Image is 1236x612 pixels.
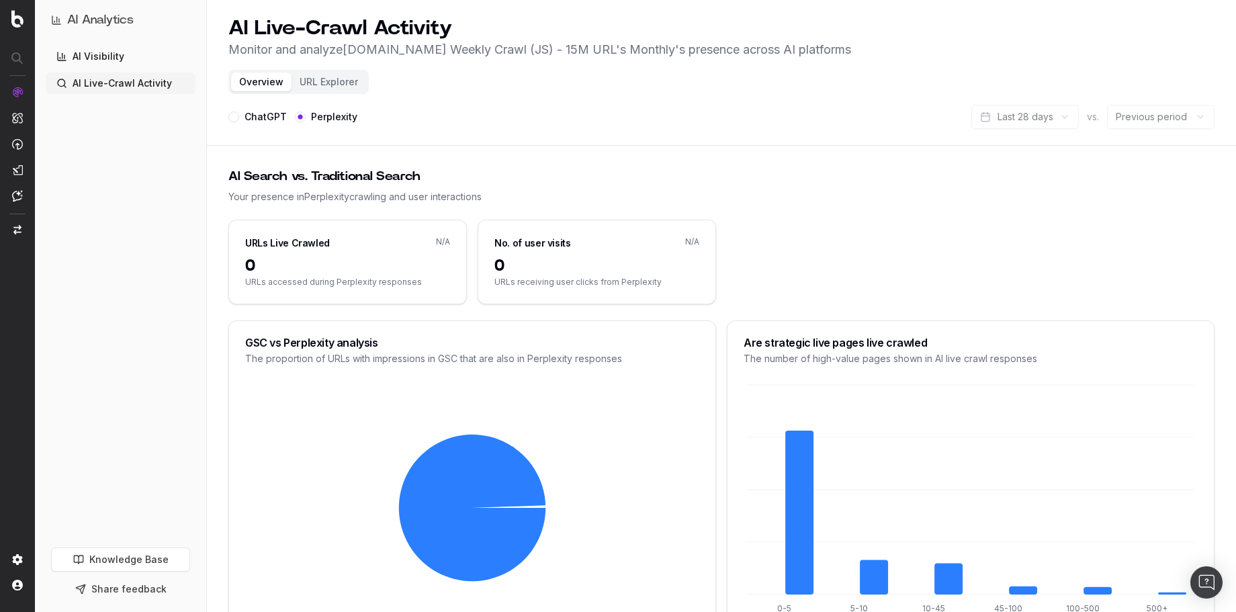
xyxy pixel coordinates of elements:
div: Are strategic live pages live crawled [744,337,1198,348]
span: vs. [1087,110,1099,124]
img: Setting [12,554,23,565]
a: AI Visibility [46,46,195,67]
button: AI Analytics [51,11,190,30]
img: Assist [12,190,23,202]
a: Knowledge Base [51,548,190,572]
img: My account [12,580,23,591]
a: AI Live-Crawl Activity [46,73,195,94]
img: Analytics [12,87,23,97]
p: Monitor and analyze [DOMAIN_NAME] Weekly Crawl (JS) - 15M URL's Monthly 's presence across AI pla... [228,40,851,59]
label: Perplexity [311,112,357,122]
img: Botify logo [11,10,24,28]
div: Open Intercom Messenger [1190,566,1223,599]
div: GSC vs Perplexity analysis [245,337,699,348]
div: No. of user visits [494,236,571,250]
div: The number of high-value pages shown in AI live crawl responses [744,352,1198,365]
img: Intelligence [12,112,23,124]
span: 0 [245,255,450,277]
label: ChatGPT [245,112,287,122]
img: Switch project [13,225,21,234]
span: 0 [494,255,699,277]
div: The proportion of URLs with impressions in GSC that are also in Perplexity responses [245,352,699,365]
span: N/A [436,236,450,247]
button: Overview [231,73,292,91]
div: AI Search vs. Traditional Search [228,167,1215,186]
div: URLs Live Crawled [245,236,330,250]
span: URLs accessed during Perplexity responses [245,277,450,288]
button: URL Explorer [292,73,366,91]
img: Studio [12,165,23,175]
span: URLs receiving user clicks from Perplexity [494,277,699,288]
span: N/A [685,236,699,247]
div: Your presence in Perplexity crawling and user interactions [228,190,1215,204]
h1: AI Analytics [67,11,134,30]
h1: AI Live-Crawl Activity [228,16,851,40]
img: Activation [12,138,23,150]
button: Share feedback [51,577,190,601]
